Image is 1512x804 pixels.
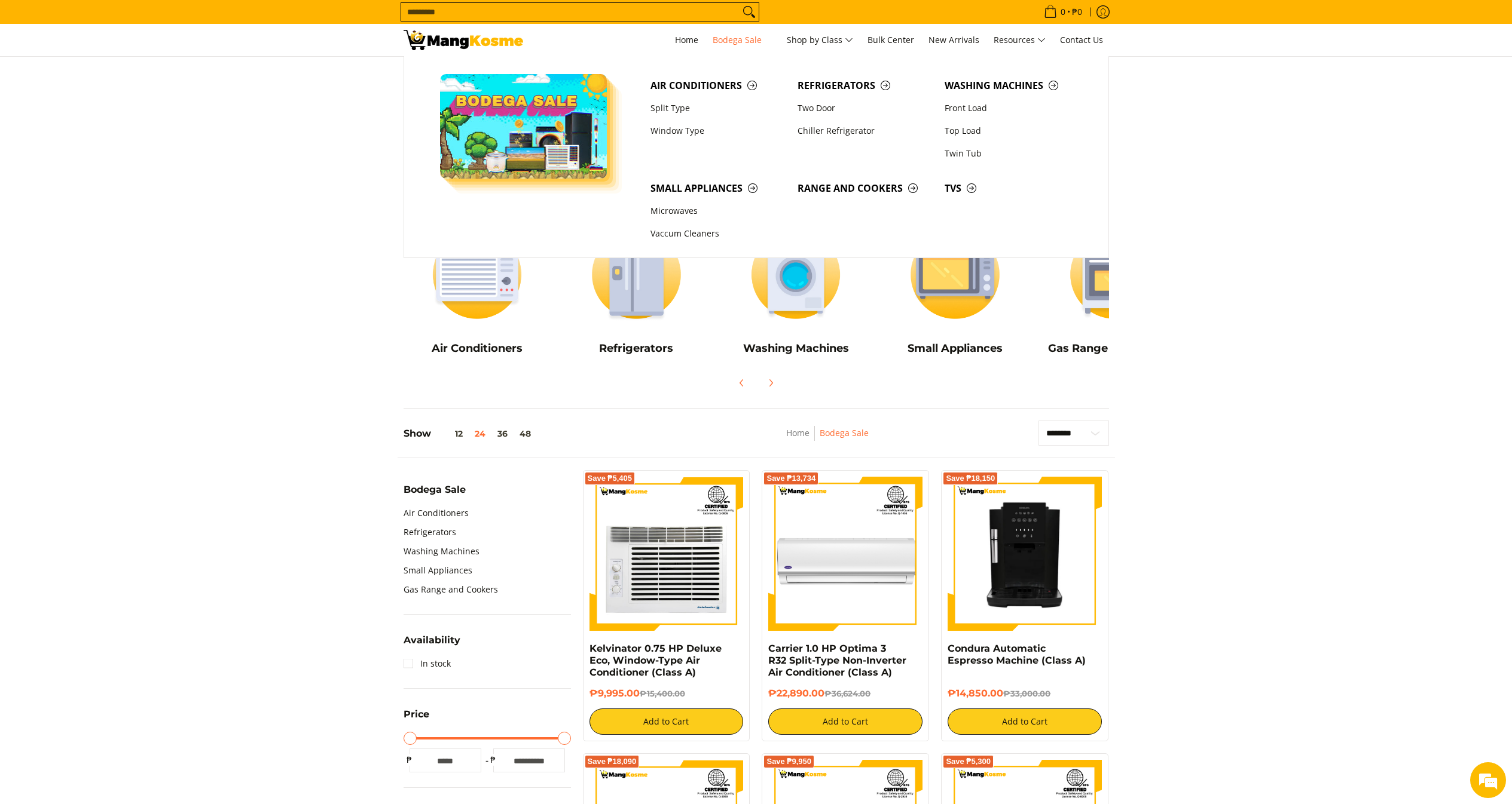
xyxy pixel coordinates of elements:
span: Availability [404,636,460,645]
a: Top Load [939,119,1086,142]
h5: Show [404,428,537,440]
img: Small Appliances [881,219,1029,330]
a: Refrigerators Refrigerators [563,219,710,364]
a: Bodega Sale [820,427,869,438]
span: Save ₱9,950 [766,758,811,765]
span: Shop by Class [787,33,853,48]
a: New Arrivals [923,24,985,56]
a: Window Type [644,119,792,142]
h6: ₱22,890.00 [768,688,923,699]
span: Save ₱13,734 [766,475,815,482]
a: Contact Us [1054,24,1109,56]
a: Kelvinator 0.75 HP Deluxe Eco, Window-Type Air Conditioner (Class A) [589,643,722,678]
a: Two Door [792,97,939,119]
span: TVs [945,181,1080,196]
summary: Open [404,636,460,654]
a: Refrigerators [792,74,939,97]
button: 36 [491,429,514,438]
h5: Small Appliances [881,342,1029,355]
span: Save ₱5,300 [946,758,991,765]
span: Resources [994,33,1046,48]
img: Carrier 1.0 HP Optima 3 R32 Split-Type Non-Inverter Air Conditioner (Class A) [768,477,923,631]
a: Air Conditioners [404,504,469,523]
a: Bodega Sale [707,24,778,56]
span: Save ₱18,090 [588,758,637,765]
a: Washing Machines [939,74,1086,97]
a: Small Appliances [644,177,792,200]
button: Add to Cart [768,708,923,735]
span: Range and Cookers [798,181,933,196]
del: ₱36,624.00 [824,689,870,698]
a: Vaccum Cleaners [644,223,792,246]
a: Shop by Class [781,24,859,56]
a: Gas Range and Cookers [404,580,498,599]
a: In stock [404,654,451,673]
nav: Breadcrumbs [707,426,949,453]
a: Home [786,427,810,438]
a: Chiller Refrigerator [792,119,939,142]
nav: Main Menu [535,24,1109,56]
span: Save ₱18,150 [946,475,995,482]
span: Washing Machines [945,78,1080,93]
a: Small Appliances [404,561,472,580]
h5: Refrigerators [563,342,710,355]
span: Small Appliances [650,181,786,196]
span: Bulk Center [868,34,914,45]
img: Cookers [1041,219,1189,330]
a: Front Load [939,97,1086,119]
button: Search [740,3,759,21]
span: Bodega Sale [404,485,466,495]
a: Refrigerators [404,523,456,542]
img: Washing Machines [722,219,870,330]
a: Small Appliances Small Appliances [881,219,1029,364]
button: Next [757,370,784,396]
span: New Arrivals [928,34,979,45]
span: ₱0 [1070,8,1084,16]
span: Contact Us [1060,34,1103,45]
a: Range and Cookers [792,177,939,200]
img: Air Conditioners [404,219,551,330]
img: Refrigerators [563,219,710,330]
h5: Gas Range and Cookers [1041,342,1189,355]
span: Save ₱5,405 [588,475,633,482]
a: Microwaves [644,200,792,223]
a: Twin Tub [939,142,1086,165]
a: Resources [988,24,1052,56]
h5: Air Conditioners [404,342,551,355]
h5: Washing Machines [722,342,870,355]
span: ₱ [404,754,416,766]
a: Split Type [644,97,792,119]
img: Bodega Sale [440,74,607,179]
span: Home [675,34,698,45]
a: Cookers Gas Range and Cookers [1041,219,1189,364]
img: Bodega Sale l Mang Kosme: Cost-Efficient &amp; Quality Home Appliances [404,30,523,50]
span: Air Conditioners [650,78,786,93]
h6: ₱14,850.00 [948,688,1102,699]
span: Price [404,710,429,719]
span: Bodega Sale [713,33,772,48]
button: Previous [729,370,755,396]
a: Bulk Center [862,24,920,56]
a: Condura Automatic Espresso Machine (Class A) [948,643,1086,666]
span: Refrigerators [798,78,933,93]
a: Carrier 1.0 HP Optima 3 R32 Split-Type Non-Inverter Air Conditioner (Class A) [768,643,906,678]
button: 12 [431,429,469,438]
img: Kelvinator 0.75 HP Deluxe Eco, Window-Type Air Conditioner (Class A) [589,477,744,631]
a: Home [669,24,704,56]
summary: Open [404,485,466,504]
span: ₱ [487,754,499,766]
span: 0 [1059,8,1067,16]
summary: Open [404,710,429,728]
button: 24 [469,429,491,438]
button: 48 [514,429,537,438]
a: Washing Machines Washing Machines [722,219,870,364]
a: Air Conditioners [644,74,792,97]
a: Air Conditioners Air Conditioners [404,219,551,364]
button: Add to Cart [589,708,744,735]
button: Add to Cart [948,708,1102,735]
img: Condura Automatic Espresso Machine (Class A) [948,477,1102,631]
h6: ₱9,995.00 [589,688,744,699]
a: Washing Machines [404,542,479,561]
a: TVs [939,177,1086,200]
del: ₱15,400.00 [640,689,685,698]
